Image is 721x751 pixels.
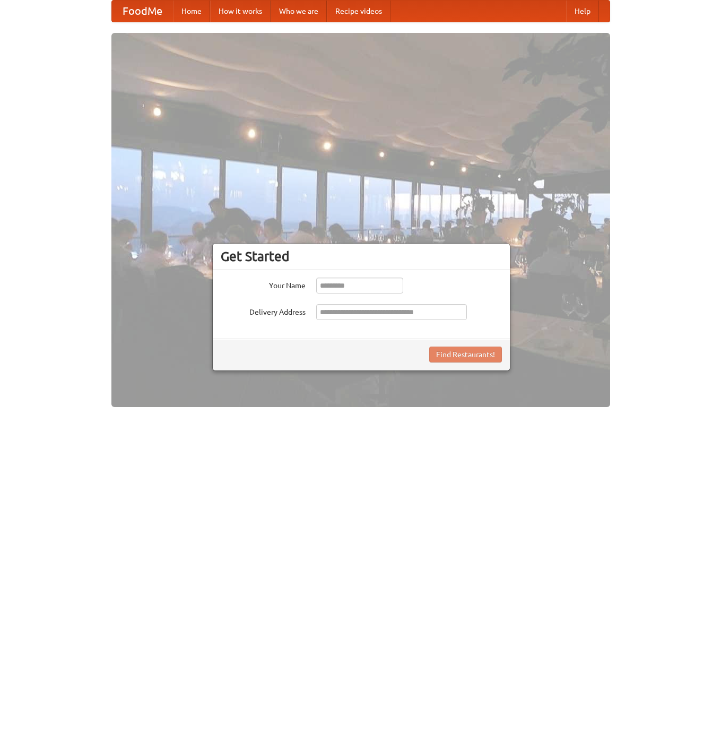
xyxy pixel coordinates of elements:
[221,278,306,291] label: Your Name
[221,248,502,264] h3: Get Started
[566,1,599,22] a: Help
[221,304,306,317] label: Delivery Address
[327,1,390,22] a: Recipe videos
[112,1,173,22] a: FoodMe
[210,1,271,22] a: How it works
[429,347,502,362] button: Find Restaurants!
[173,1,210,22] a: Home
[271,1,327,22] a: Who we are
